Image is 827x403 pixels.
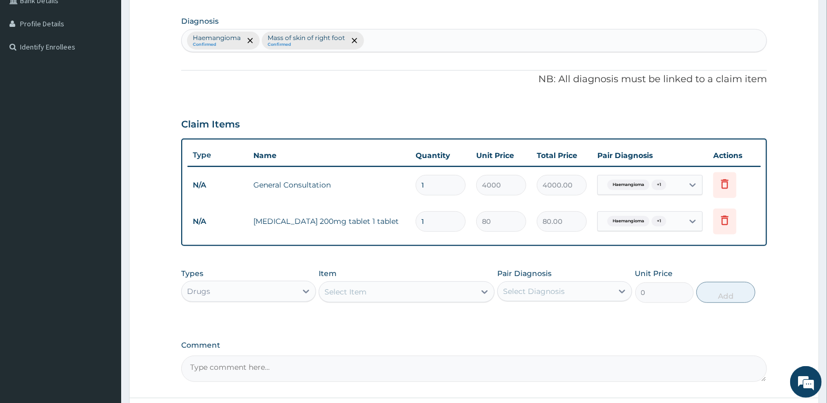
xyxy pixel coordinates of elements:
span: Haemangioma [607,216,649,227]
span: We're online! [61,133,145,239]
span: Haemangioma [607,180,649,190]
p: NB: All diagnosis must be linked to a claim item [181,73,767,86]
th: Name [248,145,410,166]
th: Actions [708,145,761,166]
p: Haemangioma [193,34,241,42]
p: Mass of skin of right foot [268,34,345,42]
span: + 1 [652,216,666,227]
th: Type [188,145,248,165]
span: remove selection option [245,36,255,45]
h3: Claim Items [181,119,240,131]
label: Unit Price [635,268,673,279]
label: Pair Diagnosis [497,268,552,279]
span: remove selection option [350,36,359,45]
div: Minimize live chat window [173,5,198,31]
td: General Consultation [248,174,410,195]
td: N/A [188,212,248,231]
div: Select Item [324,287,367,297]
th: Unit Price [471,145,531,166]
textarea: Type your message and hit 'Enter' [5,288,201,325]
th: Pair Diagnosis [592,145,708,166]
label: Comment [181,341,767,350]
td: N/A [188,175,248,195]
label: Item [319,268,337,279]
div: Select Diagnosis [503,286,565,297]
td: [MEDICAL_DATA] 200mg tablet 1 tablet [248,211,410,232]
button: Add [696,282,755,303]
small: Confirmed [193,42,241,47]
label: Diagnosis [181,16,219,26]
div: Drugs [187,286,210,297]
small: Confirmed [268,42,345,47]
img: d_794563401_company_1708531726252_794563401 [19,53,43,79]
th: Quantity [410,145,471,166]
label: Types [181,269,203,278]
div: Chat with us now [55,59,177,73]
span: + 1 [652,180,666,190]
th: Total Price [531,145,592,166]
